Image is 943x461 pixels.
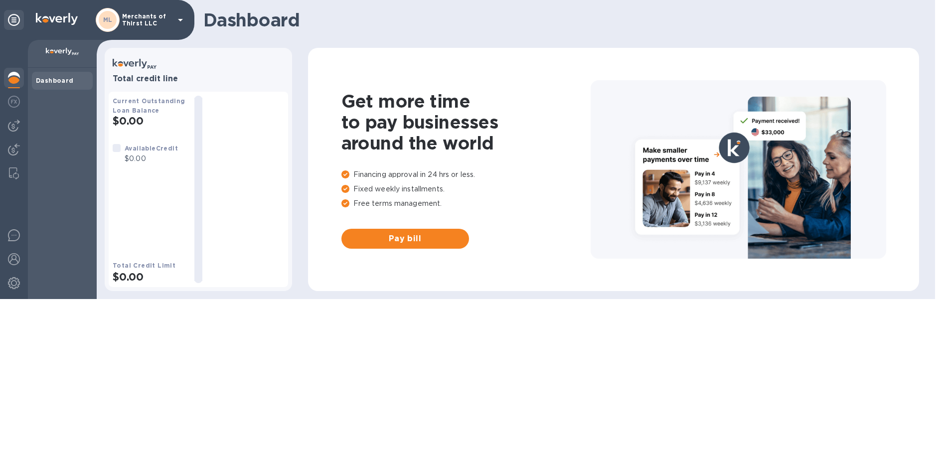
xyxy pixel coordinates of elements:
[113,271,186,283] h2: $0.00
[113,74,284,84] h3: Total credit line
[103,16,113,23] b: ML
[341,169,591,180] p: Financing approval in 24 hrs or less.
[122,13,172,27] p: Merchants of Thirst LLC
[349,233,461,245] span: Pay bill
[203,9,914,30] h1: Dashboard
[341,184,591,194] p: Fixed weekly installments.
[113,97,185,114] b: Current Outstanding Loan Balance
[341,229,469,249] button: Pay bill
[125,154,178,164] p: $0.00
[113,262,175,269] b: Total Credit Limit
[36,13,78,25] img: Logo
[341,91,591,154] h1: Get more time to pay businesses around the world
[4,10,24,30] div: Unpin categories
[113,115,186,127] h2: $0.00
[36,77,74,84] b: Dashboard
[8,96,20,108] img: Foreign exchange
[125,145,178,152] b: Available Credit
[341,198,591,209] p: Free terms management.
